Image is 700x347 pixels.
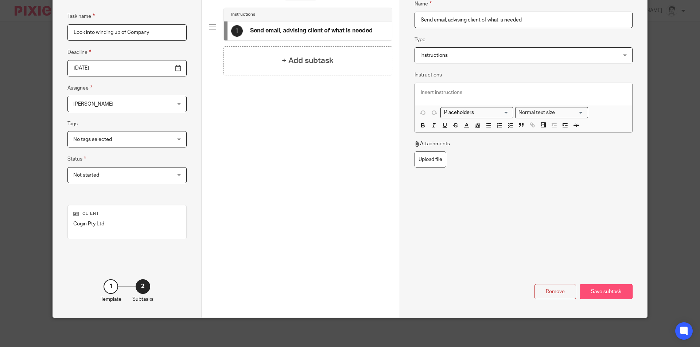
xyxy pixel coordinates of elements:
[534,284,576,300] div: Remove
[515,107,588,118] div: Search for option
[440,107,513,118] div: Placeholders
[73,102,113,107] span: [PERSON_NAME]
[517,109,557,117] span: Normal text size
[415,151,446,168] label: Upload file
[101,296,121,303] p: Template
[415,140,450,147] p: Attachments
[282,55,334,66] h4: + Add subtask
[104,279,118,294] div: 1
[420,53,448,58] span: Instructions
[67,155,86,163] label: Status
[442,109,509,117] input: Search for option
[67,24,187,41] input: Task name
[415,36,425,43] label: Type
[67,84,92,92] label: Assignee
[231,25,243,37] div: 1
[580,284,633,300] div: Save subtask
[73,211,181,217] p: Client
[250,27,373,35] h4: Send email, advising client of what is needed
[136,279,150,294] div: 2
[440,107,513,118] div: Search for option
[67,60,187,76] input: Use the arrow keys to pick a date
[73,137,112,142] span: No tags selected
[415,71,442,79] label: Instructions
[231,12,255,17] h4: Instructions
[132,296,153,303] p: Subtasks
[67,48,91,56] label: Deadline
[557,109,584,117] input: Search for option
[73,220,181,228] p: Cogin Pty Ltd
[67,12,95,20] label: Task name
[73,173,99,178] span: Not started
[515,107,588,118] div: Text styles
[67,120,78,127] label: Tags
